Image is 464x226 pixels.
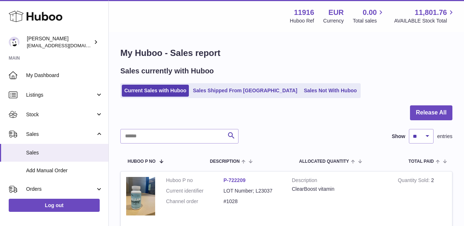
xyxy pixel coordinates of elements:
[398,177,431,185] strong: Quantity Sold
[415,8,447,17] span: 11,801.76
[392,133,405,140] label: Show
[122,85,189,97] a: Current Sales with Huboo
[394,8,455,24] a: 11,801.76 AVAILABLE Stock Total
[409,159,434,164] span: Total paid
[210,159,240,164] span: Description
[120,66,214,76] h2: Sales currently with Huboo
[120,47,452,59] h1: My Huboo - Sales report
[128,159,156,164] span: Huboo P no
[353,8,385,24] a: 0.00 Total sales
[224,187,281,194] dd: LOT Number; L23037
[292,186,387,193] div: ClearBoost vitamin
[166,187,224,194] dt: Current identifier
[27,43,107,48] span: [EMAIL_ADDRESS][DOMAIN_NAME]
[190,85,300,97] a: Sales Shipped From [GEOGRAPHIC_DATA]
[126,177,155,216] img: 1677241094.JPG
[392,171,452,223] td: 2
[394,17,455,24] span: AVAILABLE Stock Total
[26,111,95,118] span: Stock
[363,8,377,17] span: 0.00
[290,17,314,24] div: Huboo Ref
[410,105,452,120] button: Release All
[292,177,387,186] strong: Description
[26,186,95,193] span: Orders
[9,37,20,48] img: info@bananaleafsupplements.com
[26,92,95,98] span: Listings
[323,17,344,24] div: Currency
[437,133,452,140] span: entries
[224,198,281,205] dd: #1028
[299,159,349,164] span: ALLOCATED Quantity
[26,131,95,138] span: Sales
[353,17,385,24] span: Total sales
[328,8,344,17] strong: EUR
[26,167,103,174] span: Add Manual Order
[224,177,246,183] a: P-722209
[166,177,224,184] dt: Huboo P no
[26,149,103,156] span: Sales
[301,85,359,97] a: Sales Not With Huboo
[27,35,92,49] div: [PERSON_NAME]
[294,8,314,17] strong: 11916
[26,72,103,79] span: My Dashboard
[166,198,224,205] dt: Channel order
[9,199,100,212] a: Log out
